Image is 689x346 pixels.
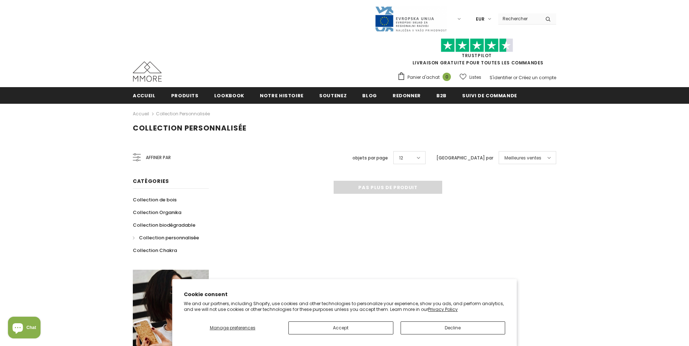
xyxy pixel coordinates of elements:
[352,154,388,162] label: objets par page
[319,92,347,99] span: soutenez
[362,87,377,103] a: Blog
[133,247,177,254] span: Collection Chakra
[133,209,181,216] span: Collection Organika
[6,317,43,340] inbox-online-store-chat: Shopify online store chat
[397,42,556,66] span: LIVRAISON GRATUITE POUR TOUTES LES COMMANDES
[184,301,505,312] p: We and our partners, including Shopify, use cookies and other technologies to personalize your ex...
[133,222,195,228] span: Collection biodégradable
[441,38,513,52] img: Faites confiance aux étoiles pilotes
[436,87,447,103] a: B2B
[319,87,347,103] a: soutenez
[260,92,304,99] span: Notre histoire
[133,206,181,219] a: Collection Organika
[443,73,451,81] span: 0
[260,87,304,103] a: Notre histoire
[401,321,506,334] button: Decline
[462,87,517,103] a: Suivi de commande
[133,244,177,257] a: Collection Chakra
[428,306,458,312] a: Privacy Policy
[362,92,377,99] span: Blog
[156,111,210,117] a: Collection personnalisée
[210,325,255,331] span: Manage preferences
[498,13,540,24] input: Search Site
[490,74,512,81] a: S'identifier
[133,193,177,206] a: Collection de bois
[139,234,199,241] span: Collection personnalisée
[133,219,195,231] a: Collection biodégradable
[519,74,556,81] a: Créez un compte
[476,16,485,23] span: EUR
[393,87,421,103] a: Redonner
[436,92,447,99] span: B2B
[184,291,505,298] h2: Cookie consent
[462,92,517,99] span: Suivi de commande
[133,123,246,133] span: Collection personnalisée
[393,92,421,99] span: Redonner
[513,74,517,81] span: or
[171,92,199,99] span: Produits
[399,154,403,162] span: 12
[288,321,393,334] button: Accept
[407,74,440,81] span: Panier d'achat
[504,154,541,162] span: Meilleures ventes
[462,52,492,59] a: TrustPilot
[133,110,149,118] a: Accueil
[171,87,199,103] a: Produits
[397,72,455,83] a: Panier d'achat 0
[133,178,169,185] span: Catégories
[375,6,447,32] img: Javni Razpis
[133,61,162,82] img: Cas MMORE
[436,154,493,162] label: [GEOGRAPHIC_DATA] par
[460,71,481,84] a: Listes
[214,87,244,103] a: Lookbook
[469,74,481,81] span: Listes
[375,16,447,22] a: Javni Razpis
[146,154,171,162] span: Affiner par
[184,321,281,334] button: Manage preferences
[133,231,199,244] a: Collection personnalisée
[214,92,244,99] span: Lookbook
[133,87,156,103] a: Accueil
[133,196,177,203] span: Collection de bois
[133,92,156,99] span: Accueil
